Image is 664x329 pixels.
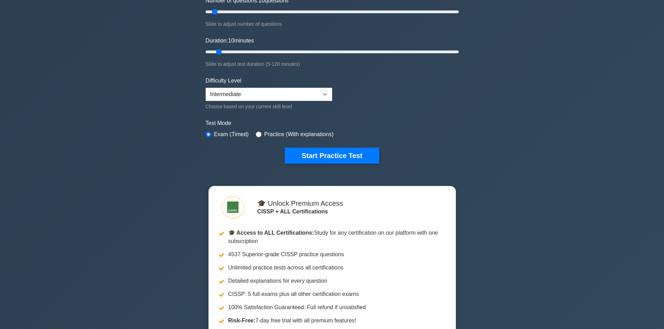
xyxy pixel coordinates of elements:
[264,130,334,139] label: Practice (With explanations)
[285,148,379,164] button: Start Practice Test
[214,130,249,139] label: Exam (Timed)
[206,119,459,127] label: Test Mode
[228,38,234,44] span: 10
[206,37,254,45] label: Duration: minutes
[206,60,459,68] div: Slide to adjust test duration (5-120 minutes)
[206,102,332,111] div: Choose based on your current skill level
[206,77,242,85] label: Difficulty Level
[206,20,459,28] div: Slide to adjust number of questions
